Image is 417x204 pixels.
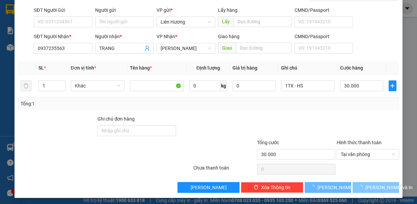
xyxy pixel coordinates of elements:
span: environment [39,16,44,22]
button: [PERSON_NAME] [305,182,351,193]
span: Tại văn phòng [341,149,395,159]
input: Dọc đường [233,16,292,27]
b: [PERSON_NAME] [39,4,96,13]
div: Người gửi [95,6,154,14]
span: Giao hàng [218,34,240,39]
span: Giao [218,43,236,53]
span: Giá trị hàng [232,65,257,71]
input: VD: Bàn, Ghế [130,80,184,91]
span: loading [310,185,317,189]
span: Đơn vị tính [71,65,96,71]
span: Khác [75,81,121,91]
span: Tên hàng [130,65,152,71]
label: Hình thức thanh toán [337,140,382,145]
img: logo.jpg [3,3,37,37]
div: CMND/Passport [295,33,353,40]
th: Ghi chú [278,61,338,75]
div: Người nhận [95,33,154,40]
span: VP Phan Rí [161,43,211,53]
div: SĐT Người Gửi [34,6,92,14]
span: [PERSON_NAME] và In [365,184,413,191]
span: user-add [144,46,150,51]
span: delete [254,185,258,190]
span: Cước hàng [340,65,363,71]
span: phone [39,25,44,30]
input: Ghi Chú [281,80,335,91]
input: Ghi chú đơn hàng [98,125,176,136]
div: CMND/Passport [295,6,353,14]
span: kg [220,80,227,91]
input: Dọc đường [236,43,292,53]
button: plus [389,80,396,91]
div: Tổng: 1 [21,100,162,107]
span: [PERSON_NAME] [191,184,227,191]
li: 01 [PERSON_NAME] [3,15,129,23]
span: VP Nhận [157,34,175,39]
button: deleteXóa Thông tin [241,182,303,193]
b: GỬI : Liên Hương [3,42,74,53]
li: 02523854854 [3,23,129,32]
span: Xóa Thông tin [261,184,290,191]
span: SL [38,65,44,71]
span: loading [358,185,365,189]
button: [PERSON_NAME] và In [353,182,399,193]
label: Ghi chú đơn hàng [98,116,135,122]
span: Lấy hàng [218,7,238,13]
span: plus [389,83,396,88]
div: SĐT Người Nhận [34,33,92,40]
button: delete [21,80,31,91]
div: Chưa thanh toán [193,164,256,176]
span: Định lượng [196,65,220,71]
div: VP gửi [157,6,215,14]
input: 0 [232,80,276,91]
span: [PERSON_NAME] [317,184,354,191]
span: Tổng cước [257,140,279,145]
button: [PERSON_NAME] [177,182,240,193]
span: Lấy [218,16,233,27]
span: Liên Hương [161,17,211,27]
